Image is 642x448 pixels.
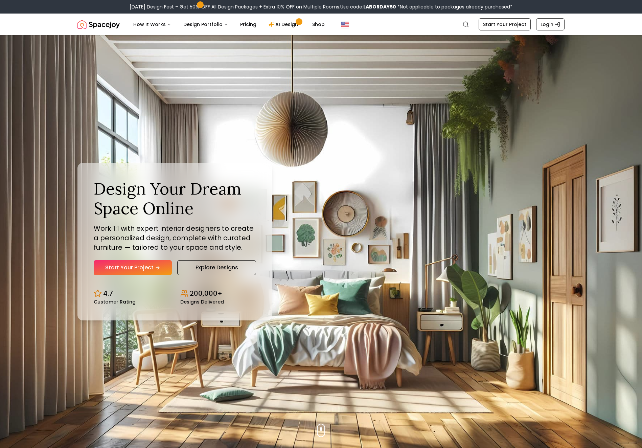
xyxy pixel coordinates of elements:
[94,283,256,304] div: Design stats
[128,18,177,31] button: How It Works
[77,14,565,35] nav: Global
[77,18,120,31] img: Spacejoy Logo
[128,18,330,31] nav: Main
[235,18,262,31] a: Pricing
[94,224,256,252] p: Work 1:1 with expert interior designers to create a personalized design, complete with curated fu...
[190,289,222,298] p: 200,000+
[263,18,305,31] a: AI Design
[94,260,172,275] a: Start Your Project
[363,3,396,10] b: LABORDAY50
[340,3,396,10] span: Use code:
[178,18,233,31] button: Design Portfolio
[536,18,565,30] a: Login
[94,299,136,304] small: Customer Rating
[180,299,224,304] small: Designs Delivered
[396,3,512,10] span: *Not applicable to packages already purchased*
[479,18,531,30] a: Start Your Project
[177,260,256,275] a: Explore Designs
[130,3,512,10] div: [DATE] Design Fest – Get 50% OFF All Design Packages + Extra 10% OFF on Multiple Rooms.
[341,20,349,28] img: United States
[94,179,256,218] h1: Design Your Dream Space Online
[103,289,113,298] p: 4.7
[307,18,330,31] a: Shop
[77,18,120,31] a: Spacejoy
